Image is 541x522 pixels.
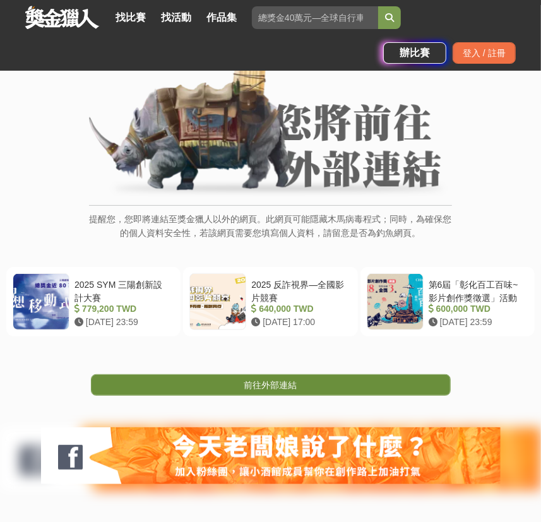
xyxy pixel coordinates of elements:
[252,6,378,29] input: 總獎金40萬元—全球自行車設計比賽
[429,316,523,329] div: [DATE] 23:59
[74,316,169,329] div: [DATE] 23:59
[91,374,451,396] a: 前往外部連結
[453,42,516,64] div: 登入 / 註冊
[6,267,181,336] a: 2025 SYM 三陽創新設計大賽 779,200 TWD [DATE] 23:59
[41,427,501,484] img: 2cfb03ac-2529-4e41-94b1-56e51b5e0b3a.png
[74,302,169,316] div: 779,200 TWD
[429,278,523,302] div: 第6屆「彰化百工百味~影片創作獎徵選」活動
[244,380,297,390] span: 前往外部連結
[89,212,452,253] p: 提醒您，您即將連結至獎金獵人以外的網頁。此網頁可能隱藏木馬病毒程式；同時，為確保您的個人資料安全性，若該網頁需要您填寫個人資料，請留意是否為釣魚網頁。
[383,42,446,64] a: 辦比賽
[201,9,242,27] a: 作品集
[110,9,151,27] a: 找比賽
[74,278,169,302] div: 2025 SYM 三陽創新設計大賽
[156,9,196,27] a: 找活動
[360,267,535,336] a: 第6屆「彰化百工百味~影片創作獎徵選」活動 600,000 TWD [DATE] 23:59
[251,278,346,302] div: 2025 反詐視界—全國影片競賽
[251,302,346,316] div: 640,000 TWD
[251,316,346,329] div: [DATE] 17:00
[183,267,357,336] a: 2025 反詐視界—全國影片競賽 640,000 TWD [DATE] 17:00
[429,302,523,316] div: 600,000 TWD
[89,56,452,199] img: External Link Banner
